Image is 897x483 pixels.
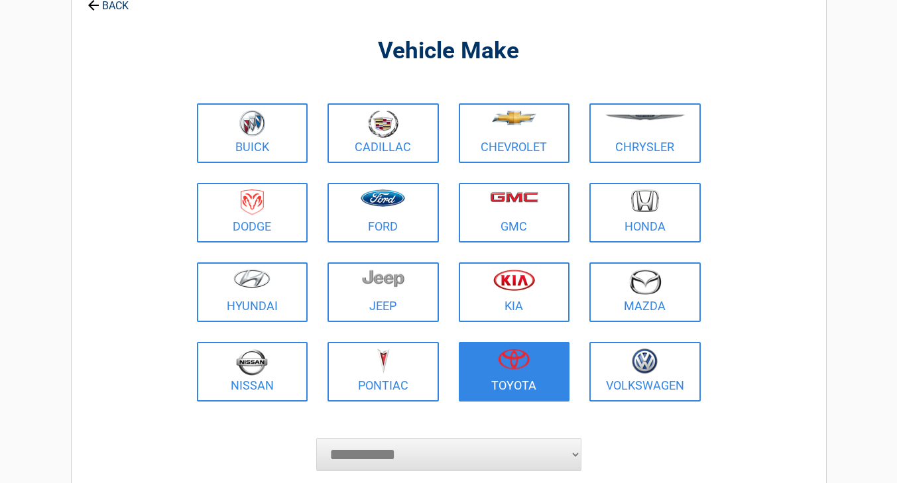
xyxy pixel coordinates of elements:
[328,342,439,402] a: Pontiac
[459,183,570,242] a: GMC
[589,262,701,322] a: Mazda
[492,111,536,125] img: chevrolet
[194,36,704,67] h2: Vehicle Make
[328,103,439,163] a: Cadillac
[632,349,658,374] img: volkswagen
[233,269,270,288] img: hyundai
[328,183,439,242] a: Ford
[197,103,308,163] a: Buick
[241,189,264,215] img: dodge
[239,110,265,136] img: buick
[493,269,535,291] img: kia
[368,110,398,138] img: cadillac
[197,342,308,402] a: Nissan
[236,349,268,376] img: nissan
[631,189,659,213] img: honda
[628,269,662,295] img: mazda
[589,183,701,242] a: Honda
[197,262,308,322] a: Hyundai
[362,269,404,288] img: jeep
[459,262,570,322] a: Kia
[361,189,405,207] img: ford
[459,103,570,163] a: Chevrolet
[459,342,570,402] a: Toyota
[498,349,530,370] img: toyota
[589,103,701,163] a: Chrysler
[605,115,686,121] img: chrysler
[490,191,538,203] img: gmc
[377,349,390,374] img: pontiac
[328,262,439,322] a: Jeep
[589,342,701,402] a: Volkswagen
[197,183,308,242] a: Dodge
